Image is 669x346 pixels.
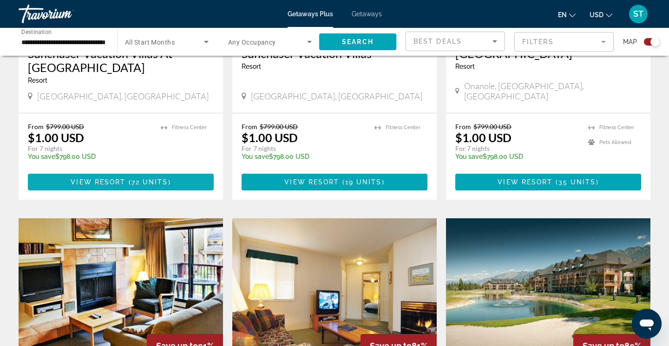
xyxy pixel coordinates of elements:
mat-select: Sort by [413,36,497,47]
span: View Resort [498,178,552,186]
span: Fitness Center [386,124,420,131]
span: [GEOGRAPHIC_DATA], [GEOGRAPHIC_DATA] [251,91,422,101]
span: [GEOGRAPHIC_DATA], [GEOGRAPHIC_DATA] [37,91,209,101]
span: Any Occupancy [228,39,276,46]
span: All Start Months [125,39,175,46]
span: Onanole, [GEOGRAPHIC_DATA], [GEOGRAPHIC_DATA] [464,81,641,101]
p: $798.00 USD [455,153,579,160]
span: From [455,123,471,131]
span: ST [633,9,643,19]
span: Fitness Center [599,124,634,131]
span: en [558,11,567,19]
span: View Resort [71,178,125,186]
button: Change language [558,8,576,21]
button: View Resort(19 units) [242,174,427,190]
button: View Resort(72 units) [28,174,214,190]
p: For 7 nights [28,144,151,153]
span: 19 units [345,178,382,186]
iframe: Button to launch messaging window [632,309,662,339]
button: View Resort(35 units) [455,174,641,190]
span: You save [28,153,55,160]
span: Destination [21,28,52,35]
a: Sunchaser Vacation Villas At [GEOGRAPHIC_DATA] [28,46,214,74]
span: Resort [455,63,475,70]
button: Search [319,33,396,50]
span: Resort [242,63,261,70]
p: $1.00 USD [28,131,84,144]
span: ( ) [339,178,384,186]
span: Search [342,38,374,46]
p: $798.00 USD [242,153,365,160]
p: $1.00 USD [455,131,512,144]
a: Travorium [19,2,111,26]
span: $799.00 USD [260,123,298,131]
button: Change currency [590,8,612,21]
p: $1.00 USD [242,131,298,144]
span: 35 units [558,178,596,186]
span: You save [242,153,269,160]
p: For 7 nights [455,144,579,153]
span: Best Deals [413,38,462,45]
button: Filter [514,32,614,52]
span: $799.00 USD [473,123,512,131]
span: USD [590,11,603,19]
span: Map [623,35,637,48]
span: ( ) [125,178,171,186]
span: Pets Allowed [599,139,631,145]
span: ( ) [552,178,598,186]
a: Getaways Plus [288,10,333,18]
span: $799.00 USD [46,123,84,131]
span: From [242,123,257,131]
button: User Menu [626,4,650,24]
span: Fitness Center [172,124,207,131]
span: Resort [28,77,47,84]
a: Getaways [352,10,382,18]
span: View Resort [284,178,339,186]
span: 72 units [131,178,168,186]
p: For 7 nights [242,144,365,153]
span: You save [455,153,483,160]
span: From [28,123,44,131]
p: $798.00 USD [28,153,151,160]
